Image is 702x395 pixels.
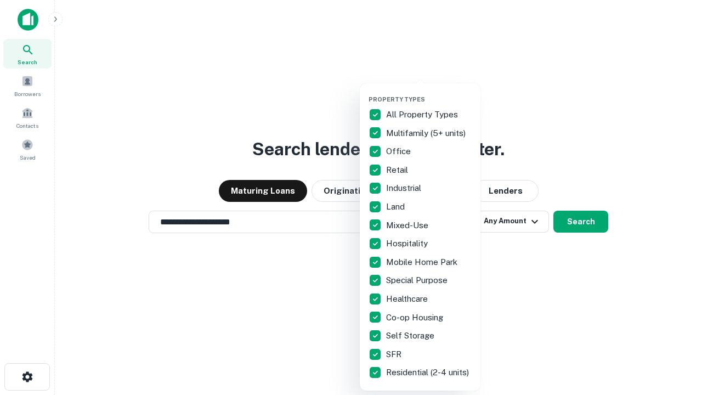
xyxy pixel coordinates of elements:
p: Mixed-Use [386,219,431,232]
p: Industrial [386,182,423,195]
iframe: Chat Widget [647,307,702,360]
p: Mobile Home Park [386,256,460,269]
p: Multifamily (5+ units) [386,127,468,140]
p: Office [386,145,413,158]
span: Property Types [369,96,425,103]
p: Retail [386,163,410,177]
p: All Property Types [386,108,460,121]
p: Hospitality [386,237,430,250]
p: Residential (2-4 units) [386,366,471,379]
p: Special Purpose [386,274,450,287]
p: SFR [386,348,404,361]
p: Self Storage [386,329,437,342]
p: Co-op Housing [386,311,445,324]
p: Land [386,200,407,213]
p: Healthcare [386,292,430,306]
